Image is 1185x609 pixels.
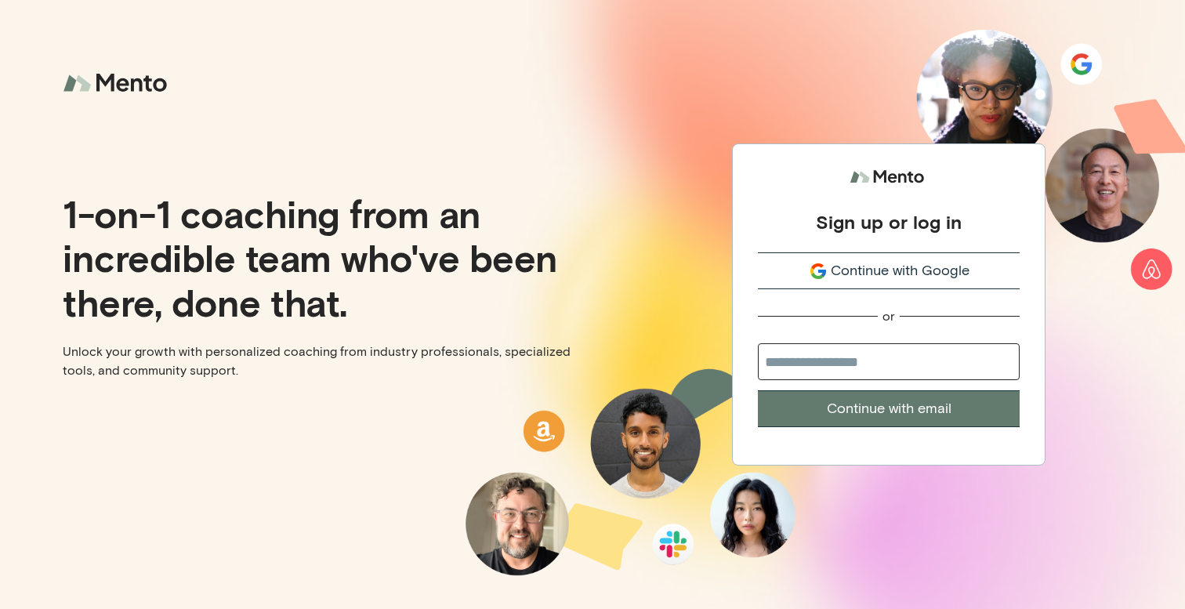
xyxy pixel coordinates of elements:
[816,210,962,234] div: Sign up or log in
[882,308,895,324] div: or
[831,260,969,281] span: Continue with Google
[63,343,580,380] p: Unlock your growth with personalized coaching from industry professionals, specialized tools, and...
[850,163,928,192] img: logo.svg
[63,191,580,323] p: 1-on-1 coaching from an incredible team who've been there, done that.
[758,252,1020,289] button: Continue with Google
[63,63,172,104] img: logo
[758,390,1020,427] button: Continue with email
